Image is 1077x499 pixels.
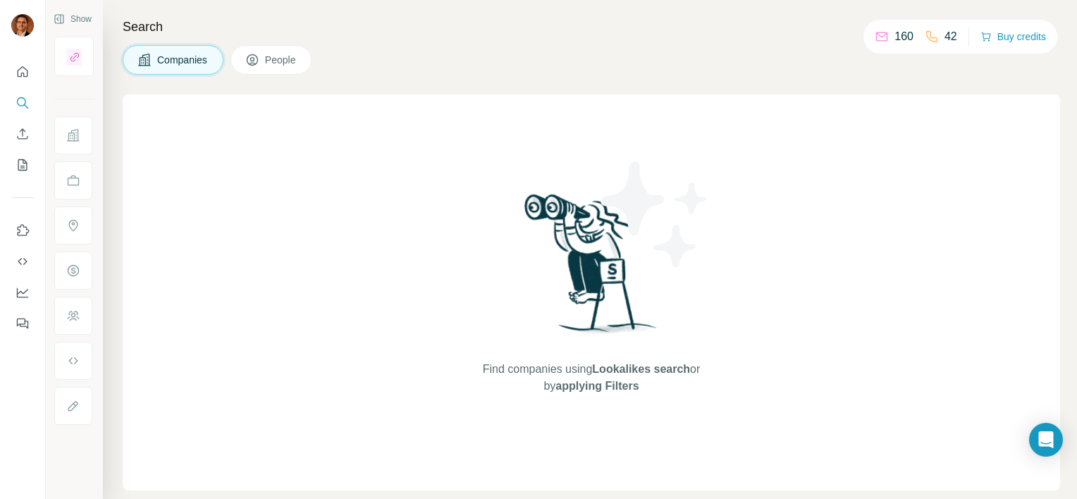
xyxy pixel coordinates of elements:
button: Show [44,8,101,30]
button: Use Surfe on LinkedIn [11,218,34,243]
p: 42 [944,28,957,45]
img: Surfe Illustration - Stars [591,151,718,278]
span: Find companies using or by [479,361,704,395]
span: applying Filters [555,380,639,392]
button: Search [11,90,34,116]
button: Enrich CSV [11,121,34,147]
button: My lists [11,152,34,178]
button: Use Surfe API [11,249,34,274]
span: People [265,53,297,67]
span: Lookalikes search [592,363,690,375]
button: Buy credits [980,27,1046,47]
img: Surfe Illustration - Woman searching with binoculars [518,190,665,347]
span: Companies [157,53,209,67]
button: Quick start [11,59,34,85]
button: Feedback [11,311,34,336]
button: Dashboard [11,280,34,305]
img: Avatar [11,14,34,37]
p: 160 [894,28,913,45]
div: Open Intercom Messenger [1029,423,1063,457]
h4: Search [123,17,1060,37]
